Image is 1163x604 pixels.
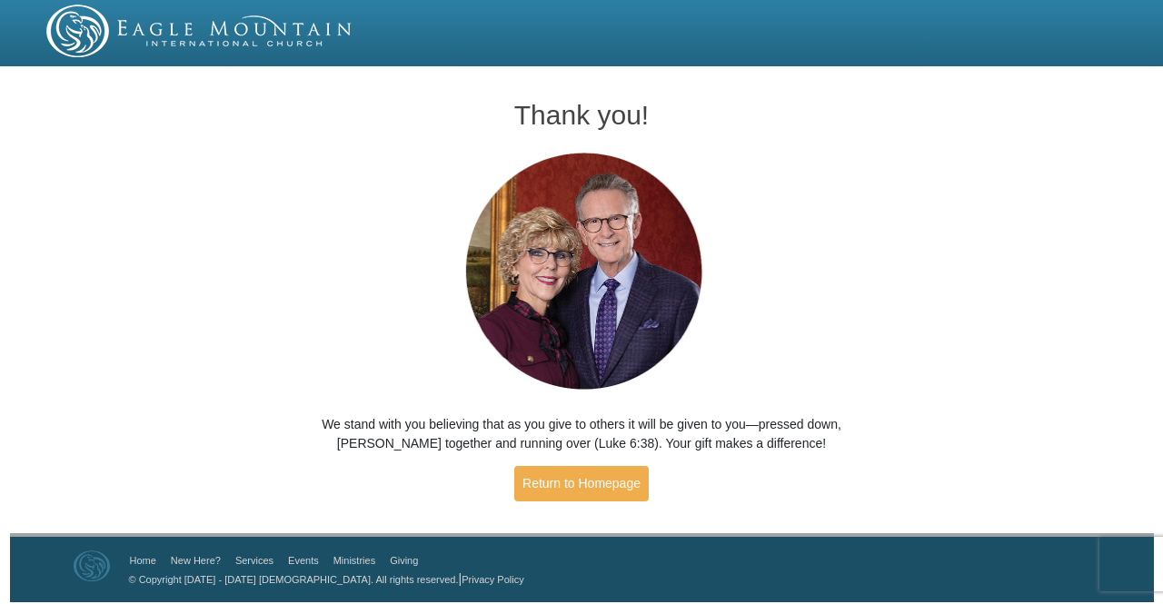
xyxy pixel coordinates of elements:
[46,5,353,57] img: EMIC
[130,555,156,566] a: Home
[514,466,649,501] a: Return to Homepage
[129,574,459,585] a: © Copyright [DATE] - [DATE] [DEMOGRAPHIC_DATA]. All rights reserved.
[333,555,375,566] a: Ministries
[301,415,863,453] p: We stand with you believing that as you give to others it will be given to you—pressed down, [PER...
[74,550,110,581] img: Eagle Mountain International Church
[235,555,273,566] a: Services
[462,574,523,585] a: Privacy Policy
[171,555,221,566] a: New Here?
[288,555,319,566] a: Events
[448,147,716,397] img: Pastors George and Terri Pearsons
[301,100,863,130] h1: Thank you!
[123,569,524,589] p: |
[390,555,418,566] a: Giving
